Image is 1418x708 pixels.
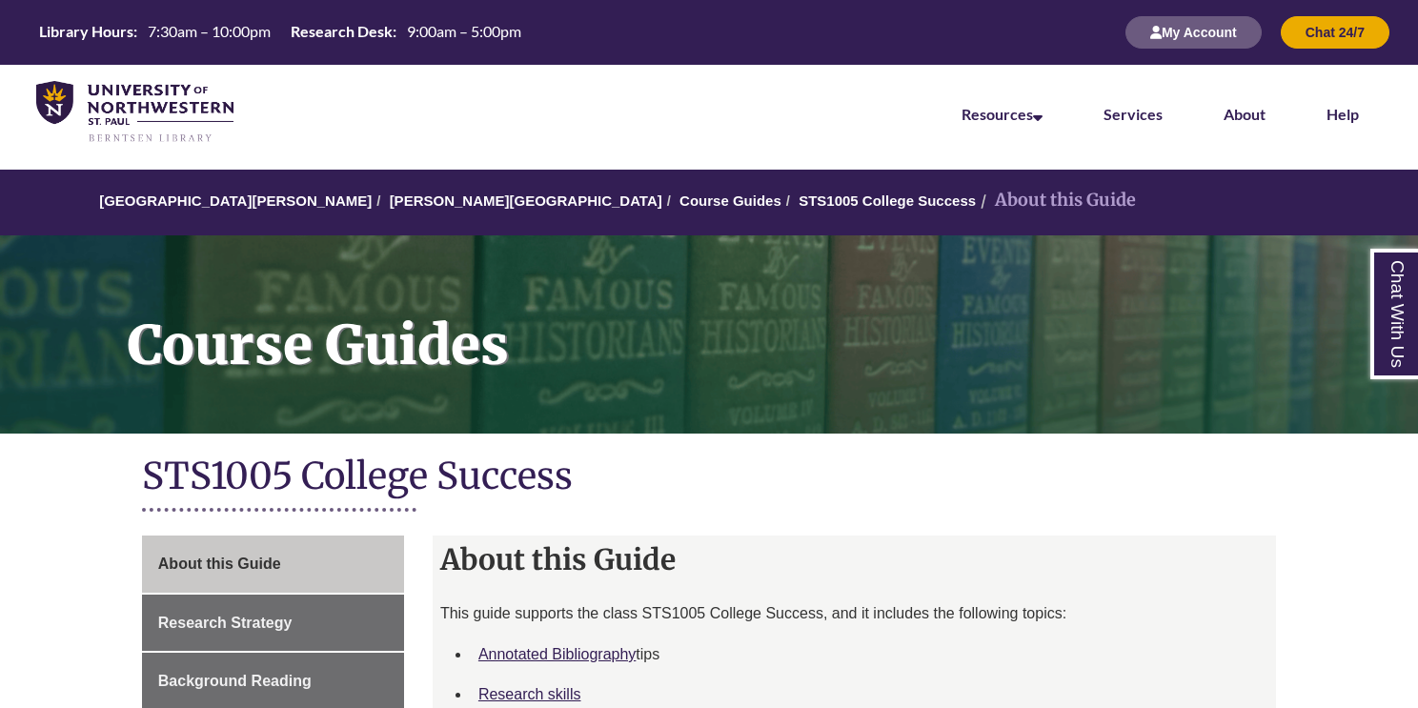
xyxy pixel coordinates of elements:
[433,536,1276,583] h2: About this Guide
[962,105,1043,123] a: Resources
[976,187,1136,214] li: About this Guide
[107,235,1418,409] h1: Course Guides
[142,536,404,593] a: About this Guide
[158,615,293,631] span: Research Strategy
[142,595,404,652] a: Research Strategy
[1281,16,1389,49] button: Chat 24/7
[390,192,662,209] a: [PERSON_NAME][GEOGRAPHIC_DATA]
[471,635,1268,675] li: tips
[99,192,372,209] a: [GEOGRAPHIC_DATA][PERSON_NAME]
[478,646,636,662] a: Annotated Bibliography
[478,686,581,702] a: Research skills
[1327,105,1359,123] a: Help
[31,21,140,42] th: Library Hours:
[1224,105,1266,123] a: About
[142,453,1276,503] h1: STS1005 College Success
[36,81,233,144] img: UNWSP Library Logo
[1125,24,1262,40] a: My Account
[31,21,529,44] a: Hours Today
[1125,16,1262,49] button: My Account
[799,192,976,209] a: STS1005 College Success
[148,22,271,40] span: 7:30am – 10:00pm
[407,22,521,40] span: 9:00am – 5:00pm
[158,556,281,572] span: About this Guide
[31,21,529,42] table: Hours Today
[1281,24,1389,40] a: Chat 24/7
[679,192,781,209] a: Course Guides
[1104,105,1163,123] a: Services
[283,21,399,42] th: Research Desk:
[440,602,1268,625] p: This guide supports the class STS1005 College Success, and it includes the following topics:
[158,673,312,689] span: Background Reading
